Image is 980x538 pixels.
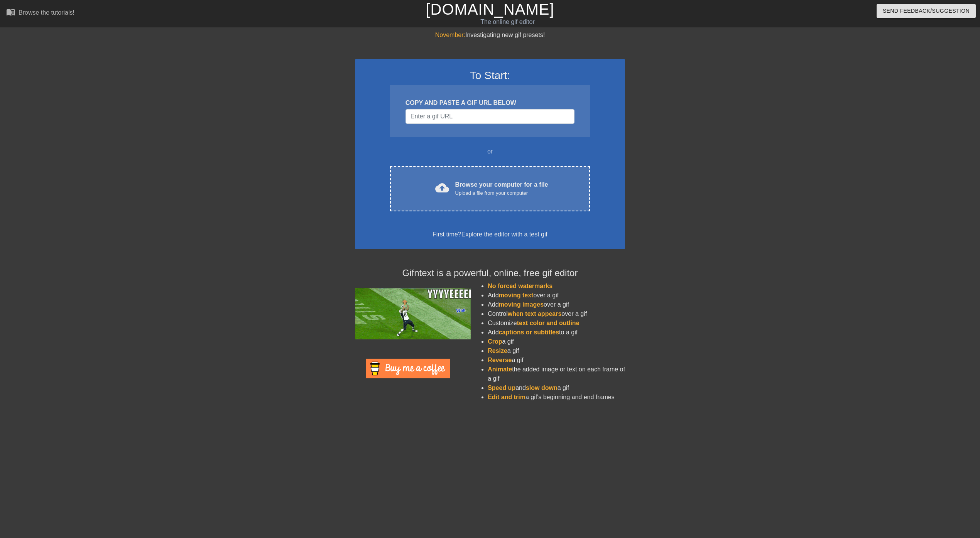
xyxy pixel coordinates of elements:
[517,320,580,326] span: text color and outline
[488,394,525,400] span: Edit and trim
[355,268,625,279] h4: Gifntext is a powerful, online, free gif editor
[455,180,548,197] div: Browse your computer for a file
[331,17,685,27] div: The online gif editor
[499,292,534,299] span: moving text
[488,356,625,365] li: a gif
[488,291,625,300] li: Add over a gif
[19,9,74,16] div: Browse the tutorials!
[883,6,970,16] span: Send Feedback/Suggestion
[406,98,574,108] div: COPY AND PASTE A GIF URL BELOW
[426,1,554,18] a: [DOMAIN_NAME]
[488,328,625,337] li: Add to a gif
[6,7,74,19] a: Browse the tutorials!
[526,385,558,391] span: slow down
[488,385,515,391] span: Speed up
[355,30,625,40] div: Investigating new gif presets!
[435,181,449,195] span: cloud_upload
[461,231,547,238] a: Explore the editor with a test gif
[488,337,625,346] li: a gif
[488,347,507,354] span: Resize
[375,147,605,156] div: or
[508,310,562,317] span: when text appears
[488,383,625,393] li: and a gif
[488,300,625,309] li: Add over a gif
[499,329,559,336] span: captions or subtitles
[488,365,625,383] li: the added image or text on each frame of a gif
[488,366,512,373] span: Animate
[455,189,548,197] div: Upload a file from your computer
[355,288,471,339] img: football_small.gif
[406,109,574,124] input: Username
[877,4,976,18] button: Send Feedback/Suggestion
[365,230,615,239] div: First time?
[488,283,553,289] span: No forced watermarks
[488,346,625,356] li: a gif
[488,393,625,402] li: a gif's beginning and end frames
[366,359,450,378] img: Buy Me A Coffee
[6,7,15,17] span: menu_book
[435,32,465,38] span: November:
[488,338,502,345] span: Crop
[499,301,544,308] span: moving images
[488,309,625,319] li: Control over a gif
[365,69,615,82] h3: To Start:
[488,357,512,363] span: Reverse
[488,319,625,328] li: Customize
